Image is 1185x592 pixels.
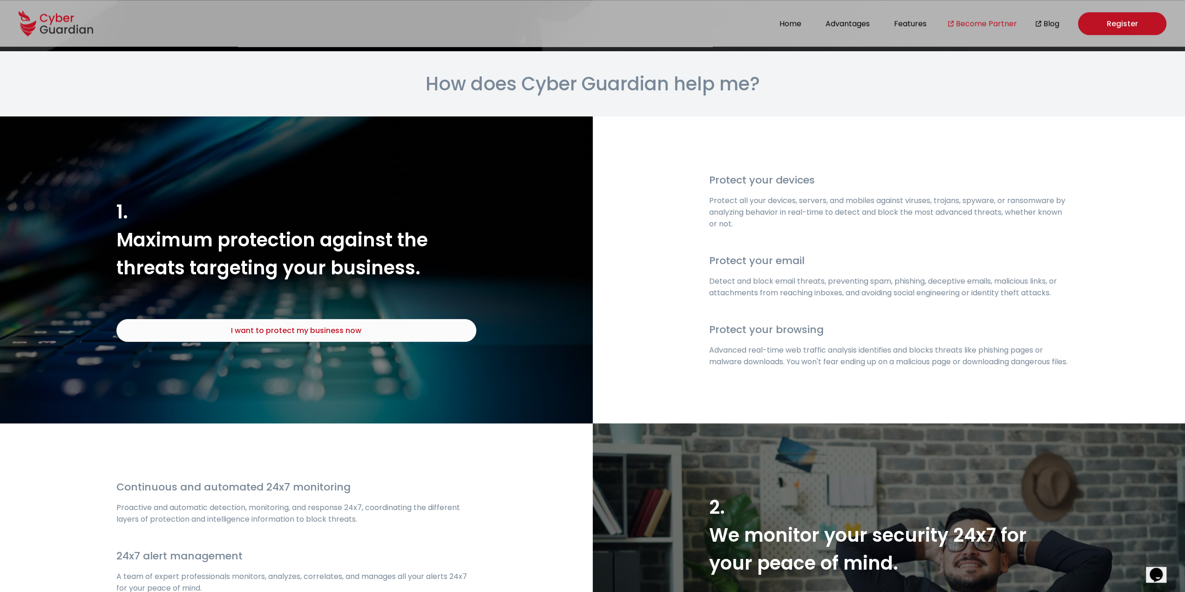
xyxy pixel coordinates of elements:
a: Become Partner [956,18,1017,29]
iframe: chat widget [1146,555,1176,583]
button: Home [777,17,804,30]
h4: 24x7 alert management [116,548,476,564]
p: Advanced real-time web traffic analysis identifies and blocks threats like phishing pages or malw... [709,344,1069,367]
h4: Continuous and automated 24x7 monitoring [116,479,476,495]
button: Advantages [823,17,873,30]
p: Protect all your devices, servers, and mobiles against viruses, trojans, spyware, or ransomware b... [709,195,1069,230]
h3: 2. We monitor your security 24x7 for your peace of mind. [709,493,1069,577]
p: Proactive and automatic detection, monitoring, and response 24x7, coordinating the different laye... [116,502,476,525]
a: Register [1078,12,1166,35]
button: I want to protect my business now [116,319,476,342]
h3: 1. Maximum protection against the threats targeting your business. [116,198,476,282]
button: Features [891,17,929,30]
h4: Protect your browsing [709,322,1069,337]
h4: Protect your devices [709,172,1069,188]
a: Blog [1043,18,1059,29]
h4: Protect your email [709,253,1069,268]
p: Detect and block email threats, preventing spam, phishing, deceptive emails, malicious links, or ... [709,275,1069,299]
